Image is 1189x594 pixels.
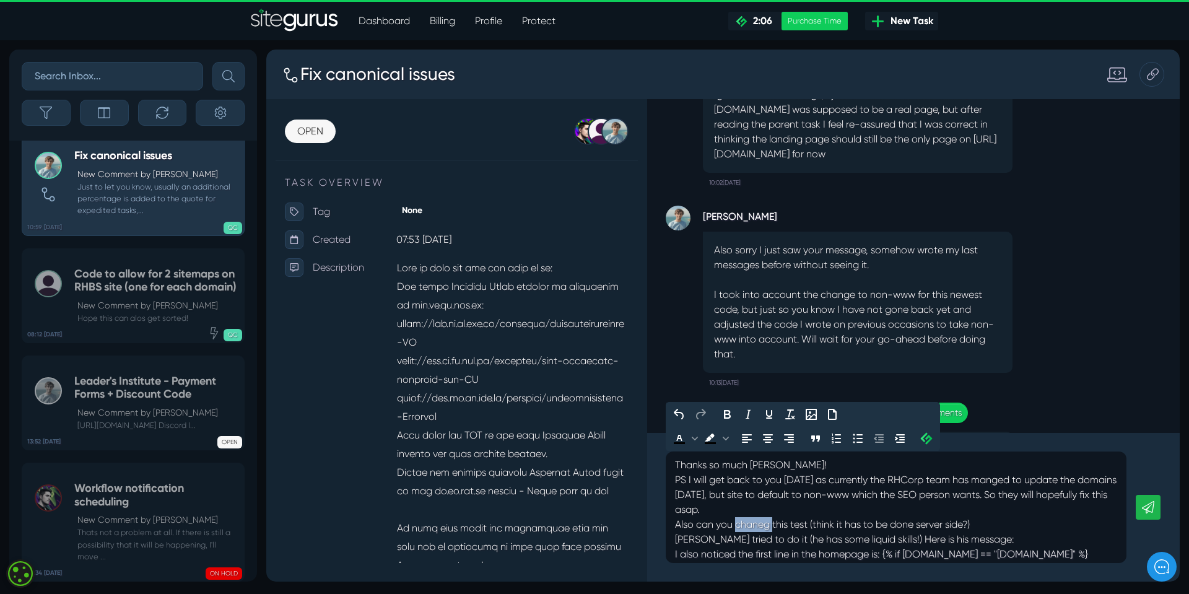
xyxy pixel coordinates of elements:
[465,9,512,33] a: Profile
[33,9,189,41] h3: Fix canonical issues
[512,378,533,400] button: Align right
[448,193,735,312] p: Also sorry I just saw your message, somehow wrote my last messages before without seeing it. I to...
[403,354,424,375] button: Undo
[74,482,238,509] h5: Workflow notification scheduling
[6,559,35,588] div: Cookie consent button
[77,406,238,419] p: New Comment by [PERSON_NAME]
[77,513,238,526] p: New Comment by [PERSON_NAME]
[865,12,938,30] a: New Task
[251,9,339,33] img: Sitegurus Logo
[437,156,746,175] strong: [PERSON_NAME]
[74,312,238,324] small: Hope this can alos get sorted!
[748,15,772,27] span: 2:06
[199,141,226,150] span: See all
[512,9,565,33] a: Protect
[206,567,242,580] span: ON HOLD
[74,375,238,401] h5: Leader's Institute - Payment Forms + Discount Code
[492,354,513,375] button: Underline
[539,378,560,400] button: Blockquote
[46,153,130,172] p: Tag
[22,356,245,450] a: 13:52 [DATE] Leader's Institute - Payment Forms + Discount CodeNew Comment by [PERSON_NAME] [URL]...
[130,181,362,199] p: 07:53 [DATE]
[534,354,555,375] button: Insert/edit image
[9,157,238,204] div: USFantastic [PERSON_NAME]! Will let client know and keep you posted if anything else comes up. Li...
[74,268,238,294] h5: Code to allow for 2 sitemaps on RHBS site (one for each domain)
[602,378,623,400] button: Decrease indent
[650,378,671,400] button: Insert Credit Icon
[217,436,242,448] span: OPEN
[420,9,465,33] a: Billing
[560,378,581,400] button: Numbered list
[224,329,242,341] span: QC
[46,181,130,199] p: Created
[51,182,120,193] div: [PERSON_NAME] •
[555,354,577,375] button: Upload File
[19,98,229,118] h2: How can we help?
[77,168,238,181] p: New Comment by [PERSON_NAME]
[27,569,62,578] b: 16:34 [DATE]
[19,20,90,40] img: Company Logo
[19,70,69,94] a: OPEN
[167,429,204,439] span: Messages
[873,12,898,37] div: Copy this Task URL
[74,419,238,431] small: [URL][DOMAIN_NAME] Discord l...
[27,437,61,447] b: 13:52 [DATE]
[22,130,245,235] a: 10:59 [DATE] Fix canonical issuesNew Comment by [PERSON_NAME] Just to let you know, usually an ad...
[19,76,229,95] h1: Hello [PERSON_NAME]!
[470,378,491,400] button: Align left
[22,463,245,582] a: 16:34 [DATE] Workflow notification schedulingNew Comment by [PERSON_NAME] Thats not a problem at ...
[74,526,238,562] small: Thats not a problem at all. If there is still a possibility that it will be happening, I'll move ...
[1147,552,1177,582] iframe: gist-messenger-bubble-iframe
[123,182,148,191] span: [DATE]
[251,9,339,33] a: SiteGurus
[130,154,162,167] span: None
[46,209,130,227] p: Description
[471,354,492,375] button: Italic
[19,168,44,193] img: US
[433,378,464,400] div: Background color Black
[623,378,644,400] button: Increase indent
[22,140,199,152] h2: Recent conversations
[443,323,473,343] small: 10:13[DATE]
[450,354,471,375] button: Bold
[80,222,149,232] span: New conversation
[22,248,245,343] a: 08:12 [DATE] Code to allow for 2 sitemaps on RHBS site (one for each domain)New Comment by [PERSO...
[403,378,433,400] div: Text color Black
[19,126,362,141] p: TASK OVERVIEW
[409,423,851,497] p: PS I will get back to you [DATE] as currently the RHCorp team has manged to update the domains [D...
[19,214,229,239] button: New conversation
[443,123,474,143] small: 10:02[DATE]
[74,149,238,163] h5: Fix canonical issues
[51,168,216,178] div: Fantastic [PERSON_NAME]! Will let client know and keep you posted if anything else comes up. Liz
[27,330,62,339] b: 08:12 [DATE]
[77,299,238,312] p: New Comment by [PERSON_NAME]
[424,354,445,375] button: Redo
[409,497,851,512] div: I also noticed the first line in the homepage is: {% if [DOMAIN_NAME] == "[DOMAIN_NAME]" %}
[782,12,848,30] div: Purchase Time
[513,354,534,375] button: Clear formatting
[829,15,861,35] div: Standard
[208,326,220,339] div: Expedited
[448,38,735,112] p: Ignore the last message, I just wondered for a second if [URL][DOMAIN_NAME] was supposed to be a ...
[51,429,73,439] span: Home
[22,62,203,90] input: Search Inbox...
[74,181,238,217] small: Just to let you know, usually an additional percentage is added to the quote for expedited tasks,...
[224,222,242,234] span: QC
[581,378,602,400] button: Bullet list
[27,223,62,232] b: 10:59 [DATE]
[409,408,851,423] p: Thanks so much [PERSON_NAME]!
[491,378,512,400] button: Align center
[409,512,851,527] div: Which won't work when the site is changed from [DOMAIN_NAME] to [DOMAIN_NAME]
[349,9,420,33] a: Dashboard
[728,12,848,30] a: 2:06 Purchase Time
[886,14,933,28] span: New Task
